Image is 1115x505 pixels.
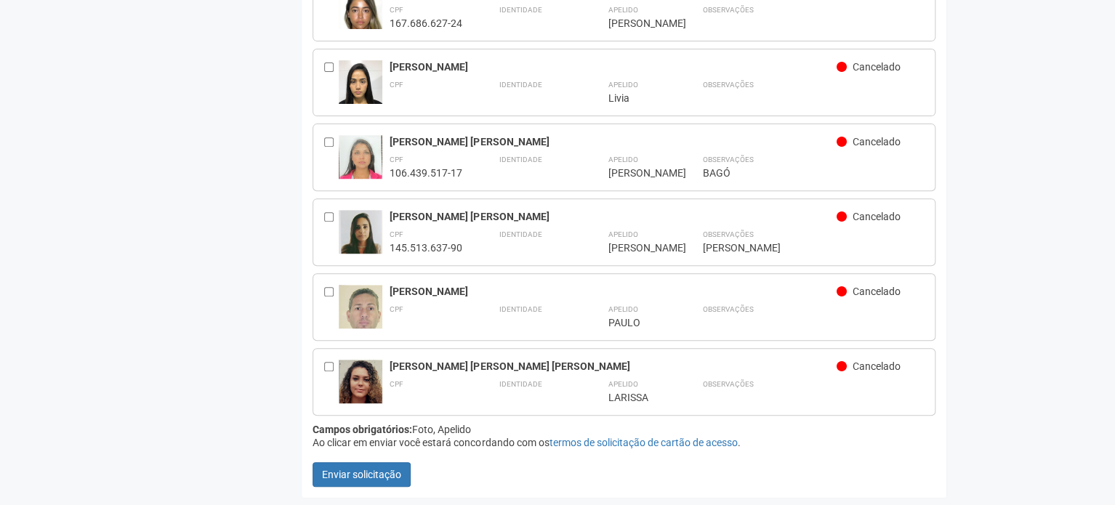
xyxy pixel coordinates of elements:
strong: Observações [702,155,753,163]
strong: CPF [390,155,403,163]
span: Cancelado [853,136,901,148]
img: user.jpg [339,135,382,191]
strong: Apelido [608,6,637,14]
strong: Identidade [499,6,542,14]
strong: CPF [390,380,403,388]
div: [PERSON_NAME] [390,285,837,298]
span: Cancelado [853,211,901,222]
div: BAGÓ [702,166,924,179]
div: [PERSON_NAME] [608,166,666,179]
strong: Identidade [499,81,542,89]
img: user.jpg [339,360,382,419]
div: [PERSON_NAME] [390,60,837,73]
div: 145.513.637-90 [390,241,462,254]
strong: CPF [390,305,403,313]
div: [PERSON_NAME] [PERSON_NAME] [390,210,837,223]
strong: CPF [390,6,403,14]
div: [PERSON_NAME] [608,241,666,254]
div: Ao clicar em enviar você estará concordando com os . [313,436,935,449]
strong: CPF [390,230,403,238]
span: Cancelado [853,360,901,372]
button: Enviar solicitação [313,462,411,487]
strong: Identidade [499,230,542,238]
img: user.jpg [339,210,382,262]
strong: Apelido [608,230,637,238]
strong: Observações [702,81,753,89]
strong: Identidade [499,155,542,163]
strong: Identidade [499,380,542,388]
strong: Observações [702,230,753,238]
div: PAULO [608,316,666,329]
img: user.jpg [339,285,382,351]
strong: Apelido [608,305,637,313]
strong: Observações [702,380,753,388]
img: user.jpg [339,60,382,118]
strong: Observações [702,305,753,313]
div: [PERSON_NAME] [702,241,924,254]
strong: CPF [390,81,403,89]
a: termos de solicitação de cartão de acesso [549,437,737,448]
span: Cancelado [853,61,901,73]
div: [PERSON_NAME] [PERSON_NAME] [390,135,837,148]
strong: Campos obrigatórios: [313,424,412,435]
strong: Identidade [499,305,542,313]
strong: Apelido [608,155,637,163]
div: Livia [608,92,666,105]
div: LARISSA [608,391,666,404]
strong: Observações [702,6,753,14]
div: 167.686.627-24 [390,17,462,30]
strong: Apelido [608,380,637,388]
strong: Apelido [608,81,637,89]
div: [PERSON_NAME] [PERSON_NAME] [PERSON_NAME] [390,360,837,373]
div: Foto, Apelido [313,423,935,436]
div: [PERSON_NAME] [608,17,666,30]
span: Cancelado [853,286,901,297]
div: 106.439.517-17 [390,166,462,179]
